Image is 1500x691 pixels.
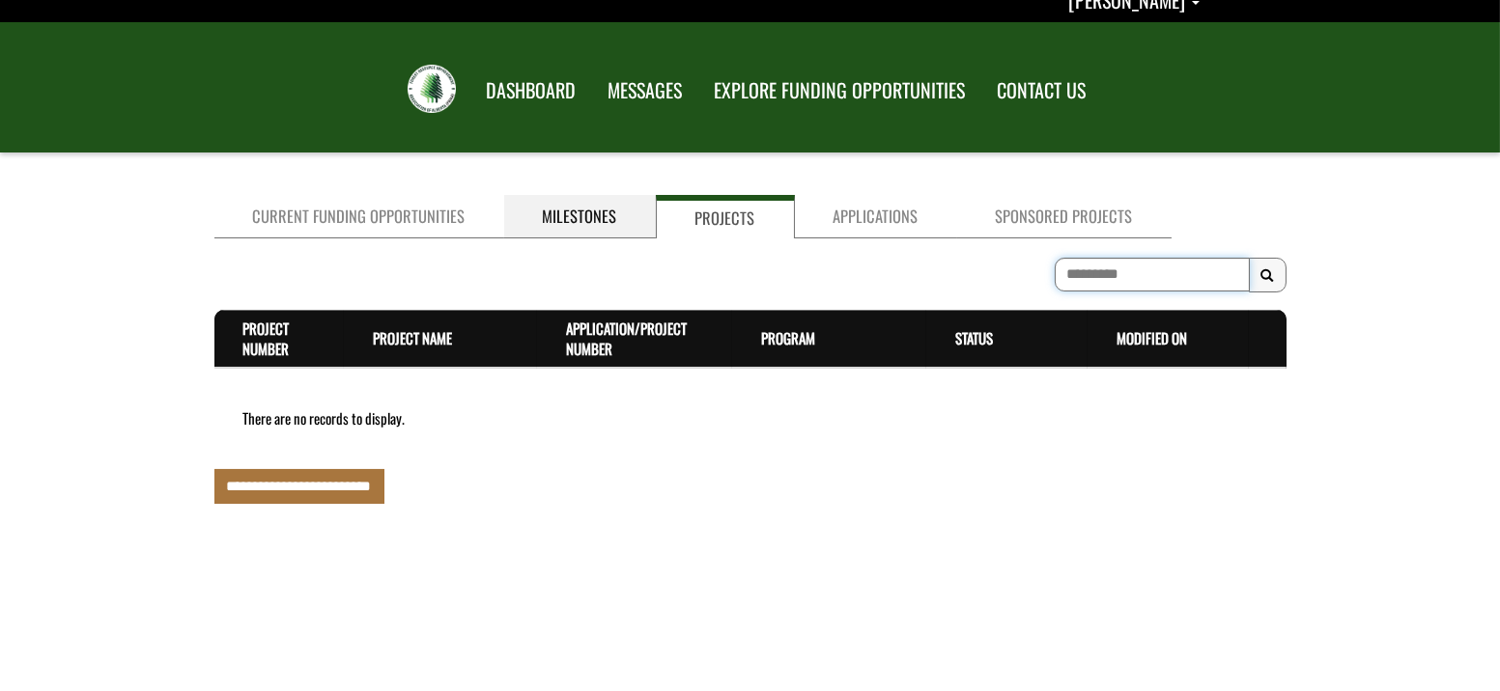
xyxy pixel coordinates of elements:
a: Applications [795,195,957,238]
a: Status [955,327,993,348]
a: Projects [656,195,795,238]
a: Project Name [373,327,452,348]
a: CONTACT US [983,67,1101,115]
a: Sponsored Projects [957,195,1172,238]
a: Milestones [504,195,656,238]
a: Current Funding Opportunities [214,195,504,238]
th: Actions [1249,310,1286,368]
img: FRIAA Submissions Portal [408,65,456,113]
nav: Main Navigation [469,61,1101,115]
div: There are no records to display. [214,408,1287,428]
a: MESSAGES [594,67,697,115]
a: Program [761,327,815,348]
a: DASHBOARD [472,67,591,115]
a: EXPLORE FUNDING OPPORTUNITIES [700,67,980,115]
a: Modified On [1117,327,1187,348]
a: Application/Project Number [566,318,687,359]
a: Project Number [243,318,290,359]
button: Search Results [1249,258,1287,292]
